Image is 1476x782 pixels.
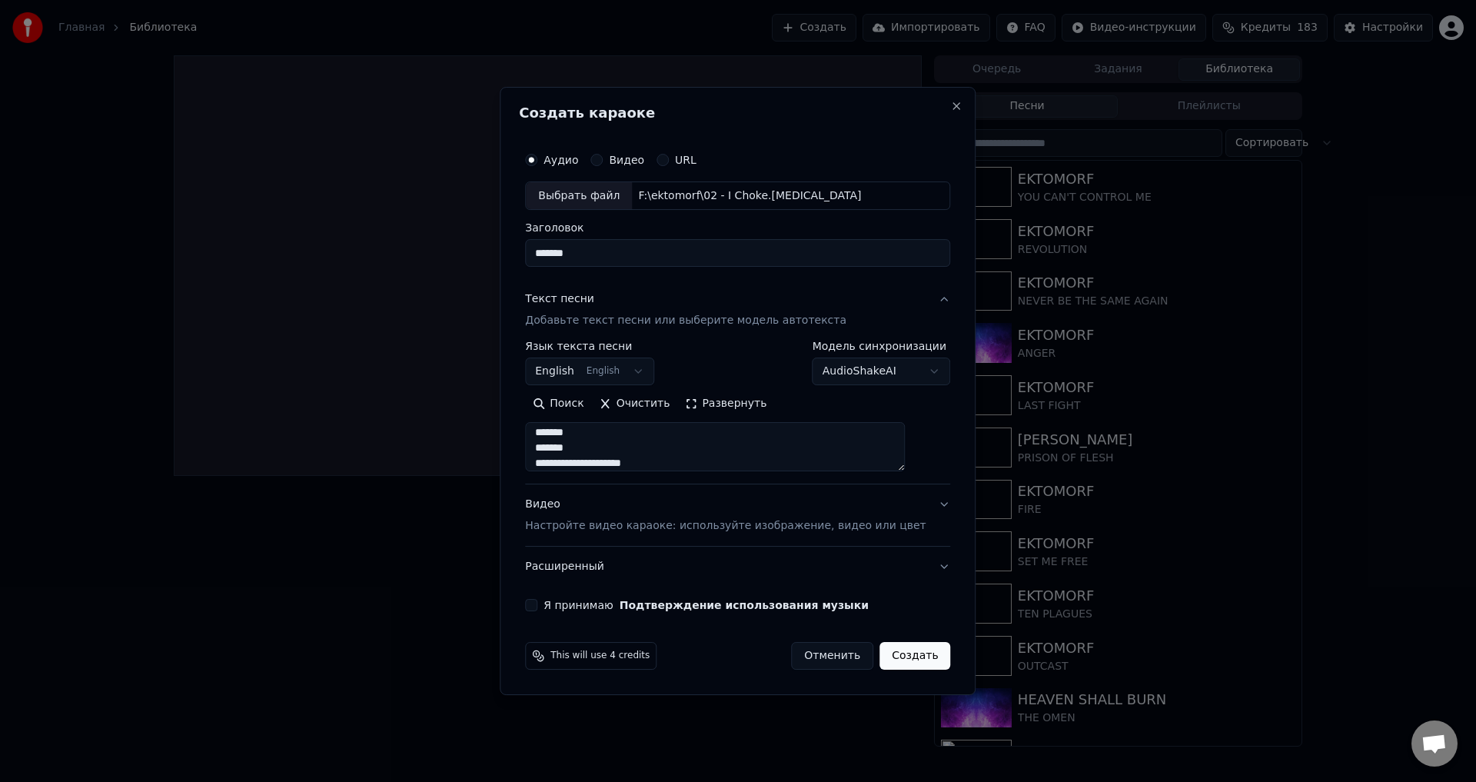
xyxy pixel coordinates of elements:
[525,341,654,352] label: Язык текста песни
[677,392,774,417] button: Развернуть
[525,280,950,341] button: Текст песниДобавьте текст песни или выберите модель автотекста
[620,600,869,611] button: Я принимаю
[525,497,926,534] div: Видео
[592,392,678,417] button: Очистить
[525,518,926,534] p: Настройте видео караоке: используйте изображение, видео или цвет
[525,292,594,308] div: Текст песни
[813,341,951,352] label: Модель синхронизации
[550,650,650,662] span: This will use 4 credits
[525,547,950,587] button: Расширенный
[632,188,867,204] div: F:\ektomorf\02 - I Choke.[MEDICAL_DATA]
[519,106,956,120] h2: Создать караоке
[544,155,578,165] label: Аудио
[791,642,873,670] button: Отменить
[525,314,846,329] p: Добавьте текст песни или выберите модель автотекста
[675,155,696,165] label: URL
[525,223,950,234] label: Заголовок
[525,392,591,417] button: Поиск
[526,182,632,210] div: Выбрать файл
[544,600,869,611] label: Я принимаю
[525,341,950,484] div: Текст песниДобавьте текст песни или выберите модель автотекста
[609,155,644,165] label: Видео
[879,642,950,670] button: Создать
[525,485,950,547] button: ВидеоНастройте видео караоке: используйте изображение, видео или цвет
